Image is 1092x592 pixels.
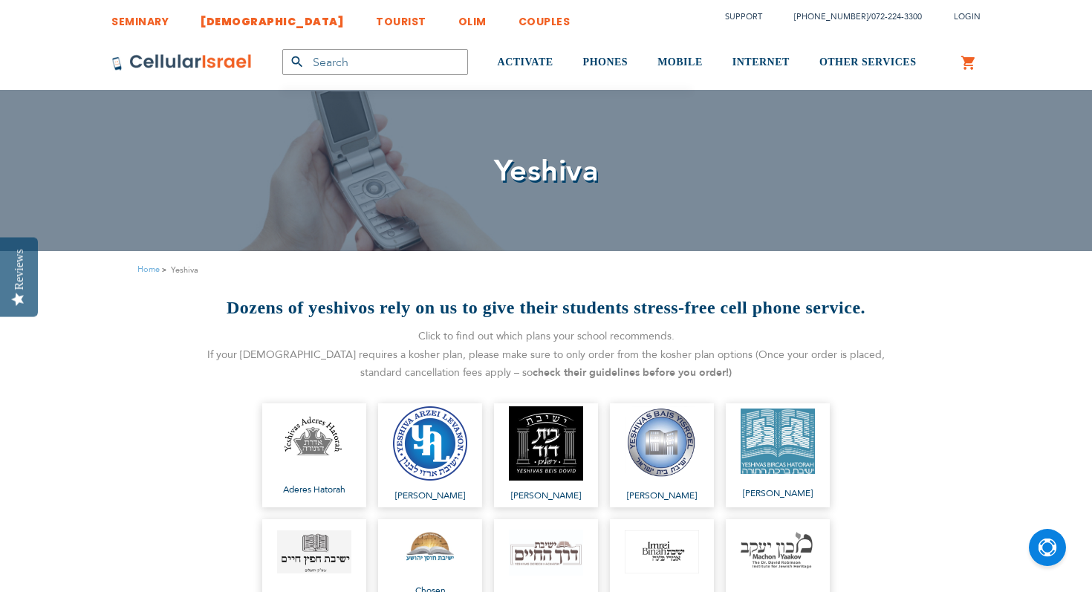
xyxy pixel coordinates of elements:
a: [PHONE_NUMBER] [794,11,868,22]
span: MOBILE [657,56,703,68]
a: [DEMOGRAPHIC_DATA] [201,4,344,31]
a: [PERSON_NAME] [610,403,714,507]
div: Reviews [13,249,26,290]
img: Aderes Hatorah [277,412,351,464]
strong: check their guidelines before you order!) [533,365,732,380]
img: Bircas Hatorah [741,409,815,474]
img: CCJ [277,530,351,574]
a: [PERSON_NAME] [378,403,482,507]
a: 072-224-3300 [871,11,922,22]
span: INTERNET [732,56,790,68]
a: INTERNET [732,35,790,91]
a: OLIM [458,4,487,31]
span: PHONES [583,56,628,68]
img: Imrei Binah [625,530,699,573]
span: Login [954,11,981,22]
a: OTHER SERVICES [819,35,917,91]
img: Bais Dovid [509,406,583,481]
img: Arzei Levanon [393,406,467,481]
span: [PERSON_NAME] [393,488,467,504]
div: Click to find out which plans your school recommends. If your [DEMOGRAPHIC_DATA] requires a koshe... [198,328,894,383]
strong: Yeshiva [171,263,198,277]
input: Search [282,49,468,75]
a: SEMINARY [111,4,169,31]
a: PHONES [583,35,628,91]
span: OTHER SERVICES [819,56,917,68]
span: [PERSON_NAME] [741,486,815,501]
a: [PERSON_NAME] [494,403,598,507]
li: / [779,6,922,27]
img: Machon Yaakov [741,532,815,569]
span: [PERSON_NAME] [625,488,699,504]
a: ACTIVATE [498,35,553,91]
h2: Dozens of yeshivos rely on us to give their students stress-free cell phone service. [198,296,894,320]
a: Aderes Hatorah [262,403,366,507]
img: Cellular Israel Logo [111,53,253,71]
img: Chosen Yehoshua [393,527,467,567]
span: ACTIVATE [498,56,553,68]
span: Aderes Hatorah [277,482,351,498]
img: Bais Yisroel [625,406,699,481]
span: [PERSON_NAME] [509,488,583,504]
a: TOURIST [376,4,426,31]
a: COUPLES [519,4,571,31]
a: [PERSON_NAME] [726,403,830,507]
a: Home [137,264,160,275]
a: Support [725,11,762,22]
img: Derech Hachaim [509,530,583,576]
a: MOBILE [657,35,703,91]
span: Yeshiva [494,151,599,192]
